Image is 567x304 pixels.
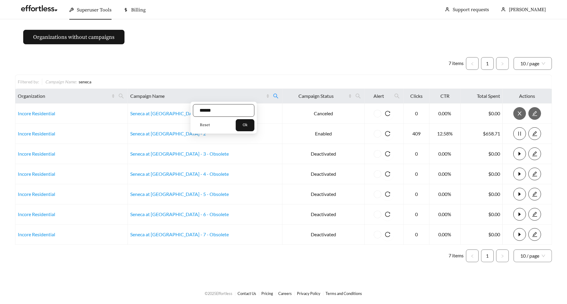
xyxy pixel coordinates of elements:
[528,107,541,120] button: edit
[528,191,541,197] a: edit
[200,122,210,128] span: Reset
[430,204,461,225] td: 0.00%
[326,291,362,296] a: Terms and Conditions
[282,144,365,164] td: Deactivated
[509,7,546,13] span: [PERSON_NAME]
[18,151,55,157] a: Incore Residential
[481,250,494,262] li: 1
[513,208,526,221] button: caret-right
[381,171,394,177] span: reload
[130,131,206,136] a: Seneca at [GEOGRAPHIC_DATA] - 2
[513,127,526,140] button: pause
[461,204,503,225] td: $0.00
[528,231,541,237] a: edit
[18,79,42,85] div: Filtered by:
[466,250,479,262] li: Previous Page
[496,250,509,262] li: Next Page
[528,127,541,140] button: edit
[381,228,394,241] button: reload
[282,104,365,124] td: Canceled
[496,250,509,262] button: right
[130,171,229,177] a: Seneca at [GEOGRAPHIC_DATA] - 4 - Obsolete
[381,107,394,120] button: reload
[271,91,281,101] span: search
[404,204,430,225] td: 0
[430,124,461,144] td: 12.58%
[503,89,552,104] th: Actions
[282,184,365,204] td: Deactivated
[404,104,430,124] td: 0
[131,7,146,13] span: Billing
[430,164,461,184] td: 0.00%
[449,250,464,262] li: 7 items
[404,164,430,184] td: 0
[466,57,479,70] li: Previous Page
[381,188,394,200] button: reload
[449,57,464,70] li: 7 items
[528,131,541,136] a: edit
[116,91,126,101] span: search
[285,92,347,100] span: Campaign Status
[513,188,526,200] button: caret-right
[528,211,541,217] a: edit
[77,7,112,13] span: Superuser Tools
[461,144,503,164] td: $0.00
[528,171,541,177] a: edit
[392,91,402,101] span: search
[381,127,394,140] button: reload
[18,211,55,217] a: Incore Residential
[528,151,541,157] a: edit
[430,225,461,245] td: 0.00%
[481,57,494,70] li: 1
[381,208,394,221] button: reload
[496,57,509,70] button: right
[430,184,461,204] td: 0.00%
[520,250,545,262] span: 10 / page
[514,151,526,157] span: caret-right
[513,168,526,180] button: caret-right
[279,291,292,296] a: Careers
[381,131,394,136] span: reload
[514,232,526,237] span: caret-right
[466,57,479,70] button: left
[79,79,91,84] span: seneca
[404,184,430,204] td: 0
[501,254,504,258] span: right
[18,92,110,100] span: Organization
[282,124,365,144] td: Enabled
[461,89,503,104] th: Total Spent
[513,228,526,241] button: caret-right
[130,151,229,157] a: Seneca at [GEOGRAPHIC_DATA] - 3 - Obsolete
[513,147,526,160] button: caret-right
[528,110,541,116] a: edit
[461,104,503,124] td: $0.00
[514,171,526,177] span: caret-right
[501,62,504,66] span: right
[355,93,361,99] span: search
[514,212,526,217] span: caret-right
[130,92,265,100] span: Campaign Name
[404,225,430,245] td: 0
[193,119,217,131] button: Reset
[353,91,363,101] span: search
[496,57,509,70] li: Next Page
[18,231,55,237] a: Incore Residential
[262,291,273,296] a: Pricing
[528,228,541,241] button: edit
[404,144,430,164] td: 0
[528,208,541,221] button: edit
[381,111,394,116] span: reload
[45,79,77,84] span: Campaign Name :
[273,93,279,99] span: search
[243,122,247,128] span: Ok
[18,110,55,116] a: Incore Residential
[514,57,552,70] div: Page Size
[282,164,365,184] td: Deactivated
[118,93,124,99] span: search
[381,151,394,157] span: reload
[130,231,229,237] a: Seneca at [GEOGRAPHIC_DATA] - 7 - Obsolete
